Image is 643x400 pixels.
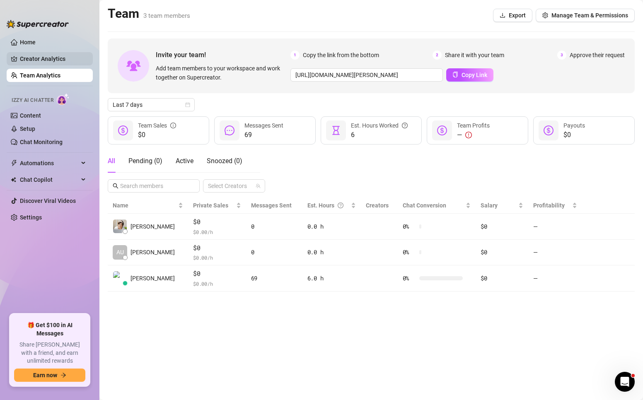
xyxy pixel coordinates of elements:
[307,201,350,210] div: Est. Hours
[481,222,523,231] div: $0
[251,274,297,283] div: 69
[108,156,115,166] div: All
[14,341,85,365] span: Share [PERSON_NAME] with a friend, and earn unlimited rewards
[528,240,582,266] td: —
[256,183,261,188] span: team
[465,132,472,138] span: exclamation-circle
[193,217,241,227] span: $0
[544,125,554,135] span: dollar-circle
[351,121,408,130] div: Est. Hours Worked
[193,253,241,262] span: $ 0.00 /h
[290,51,300,60] span: 1
[14,369,85,382] button: Earn nowarrow-right
[131,274,175,283] span: [PERSON_NAME]
[138,121,176,130] div: Team Sales
[120,181,188,190] input: Search members
[361,198,397,214] th: Creators
[143,12,190,19] span: 3 team members
[193,280,241,288] span: $ 0.00 /h
[528,214,582,240] td: —
[528,265,582,292] td: —
[20,214,42,221] a: Settings
[11,177,16,183] img: Chat Copilot
[338,201,343,210] span: question-circle
[113,271,127,285] img: Kelli Roberts
[170,121,176,130] span: info-circle
[457,122,490,129] span: Team Profits
[403,274,416,283] span: 0 %
[307,274,356,283] div: 6.0 h
[33,372,57,378] span: Earn now
[207,157,242,165] span: Snoozed ( 0 )
[251,248,297,257] div: 0
[251,222,297,231] div: 0
[433,51,442,60] span: 2
[351,130,408,140] span: 6
[445,51,504,60] span: Share it with your team
[193,202,228,209] span: Private Sales
[481,274,523,283] div: $0
[60,372,66,378] span: arrow-right
[402,121,408,130] span: question-circle
[20,173,79,186] span: Chat Copilot
[481,202,498,209] span: Salary
[116,248,124,257] span: AU
[533,202,565,209] span: Profitability
[446,68,493,82] button: Copy Link
[403,202,446,209] span: Chat Conversion
[11,160,17,166] span: thunderbolt
[509,12,526,19] span: Export
[307,222,356,231] div: 0.0 h
[193,228,241,236] span: $ 0.00 /h
[493,9,532,22] button: Export
[131,222,175,231] span: [PERSON_NAME]
[176,157,193,165] span: Active
[563,122,585,129] span: Payouts
[193,269,241,279] span: $0
[536,9,635,22] button: Manage Team & Permissions
[7,20,69,28] img: logo-BBDzfeDw.svg
[20,39,36,46] a: Home
[615,372,635,392] iframe: Intercom live chat
[20,139,63,145] a: Chat Monitoring
[14,321,85,337] span: 🎁 Get $100 in AI Messages
[57,93,70,105] img: AI Chatter
[113,201,176,210] span: Name
[20,52,86,65] a: Creator Analytics
[303,51,379,60] span: Copy the link from the bottom
[500,12,505,18] span: download
[331,125,341,135] span: hourglass
[542,12,548,18] span: setting
[244,122,283,129] span: Messages Sent
[20,112,41,119] a: Content
[113,183,118,189] span: search
[185,102,190,107] span: calendar
[12,96,53,104] span: Izzy AI Chatter
[437,125,447,135] span: dollar-circle
[452,72,458,77] span: copy
[570,51,625,60] span: Approve their request
[20,72,60,79] a: Team Analytics
[113,99,190,111] span: Last 7 days
[20,157,79,170] span: Automations
[251,202,292,209] span: Messages Sent
[551,12,628,19] span: Manage Team & Permissions
[307,248,356,257] div: 0.0 h
[403,222,416,231] span: 0 %
[225,125,234,135] span: message
[481,248,523,257] div: $0
[403,248,416,257] span: 0 %
[156,64,287,82] span: Add team members to your workspace and work together on Supercreator.
[244,130,283,140] span: 69
[20,198,76,204] a: Discover Viral Videos
[118,125,128,135] span: dollar-circle
[20,125,35,132] a: Setup
[108,6,190,22] h2: Team
[108,198,188,214] th: Name
[462,72,487,78] span: Copy Link
[457,130,490,140] div: —
[113,219,127,233] img: Ariana Levi
[128,156,162,166] div: Pending ( 0 )
[557,51,566,60] span: 3
[156,50,290,60] span: Invite your team!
